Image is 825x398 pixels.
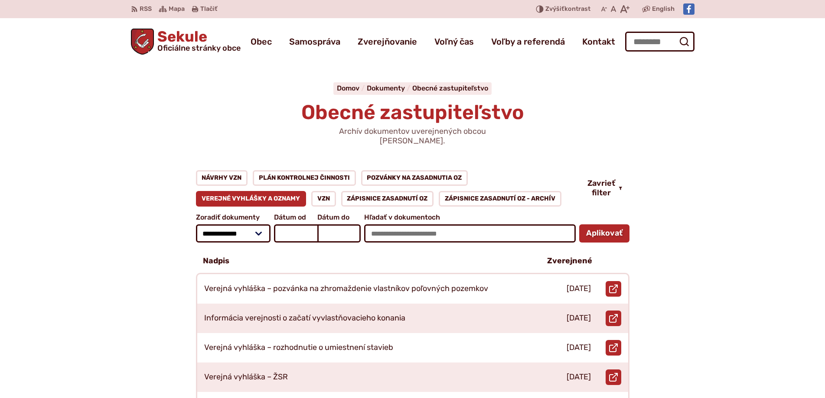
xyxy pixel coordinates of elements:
[412,84,488,92] a: Obecné zastupiteľstvo
[652,4,675,14] span: English
[367,84,405,92] span: Dokumenty
[364,214,575,221] span: Hľadať v dokumentoch
[567,314,591,323] p: [DATE]
[579,224,629,243] button: Aplikovať
[580,179,629,197] button: Zavrieť filter
[204,343,393,353] p: Verejná vyhláška – rozhodnutie o umiestnení stavieb
[341,191,434,207] a: Zápisnice zasadnutí OZ
[301,100,524,124] span: Obecné zastupiteľstvo
[317,214,361,221] span: Dátum do
[434,29,474,54] a: Voľný čas
[204,284,488,294] p: Verejná vyhláška – pozvánka na zhromaždenie vlastníkov poľovných pozemkov
[587,179,615,197] span: Zavrieť filter
[274,214,317,221] span: Dátum od
[582,29,615,54] a: Kontakt
[567,343,591,353] p: [DATE]
[545,6,590,13] span: kontrast
[547,256,592,266] p: Zverejnené
[196,214,271,221] span: Zoradiť dokumenty
[157,44,241,52] span: Oficiálne stránky obce
[358,29,417,54] a: Zverejňovanie
[196,224,271,243] select: Zoradiť dokumenty
[311,191,336,207] a: VZN
[204,372,288,382] p: Verejná vyhláška – ŽSR
[317,224,361,243] input: Dátum do
[196,170,248,186] a: Návrhy VZN
[203,256,229,266] p: Nadpis
[567,284,591,294] p: [DATE]
[364,224,575,243] input: Hľadať v dokumentoch
[140,4,152,14] span: RSS
[361,170,468,186] a: Pozvánky na zasadnutia OZ
[200,6,217,13] span: Tlačiť
[274,224,317,243] input: Dátum od
[131,29,154,55] img: Prejsť na domovskú stránku
[154,29,241,52] span: Sekule
[131,29,241,55] a: Logo Sekule, prejsť na domovskú stránku.
[309,127,517,146] p: Archív dokumentov uverejnených obcou [PERSON_NAME].
[683,3,695,15] img: Prejsť na Facebook stránku
[196,191,307,207] a: Verejné vyhlášky a oznamy
[289,29,340,54] a: Samospráva
[567,372,591,382] p: [DATE]
[337,84,359,92] span: Domov
[650,4,676,14] a: English
[367,84,412,92] a: Dokumenty
[253,170,356,186] a: Plán kontrolnej činnosti
[439,191,561,207] a: Zápisnice zasadnutí OZ - ARCHÍV
[491,29,565,54] a: Voľby a referendá
[251,29,272,54] a: Obec
[169,4,185,14] span: Mapa
[337,84,367,92] a: Domov
[204,314,405,323] p: Informácia verejnosti o začatí vyvlastňovacieho konania
[545,5,564,13] span: Zvýšiť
